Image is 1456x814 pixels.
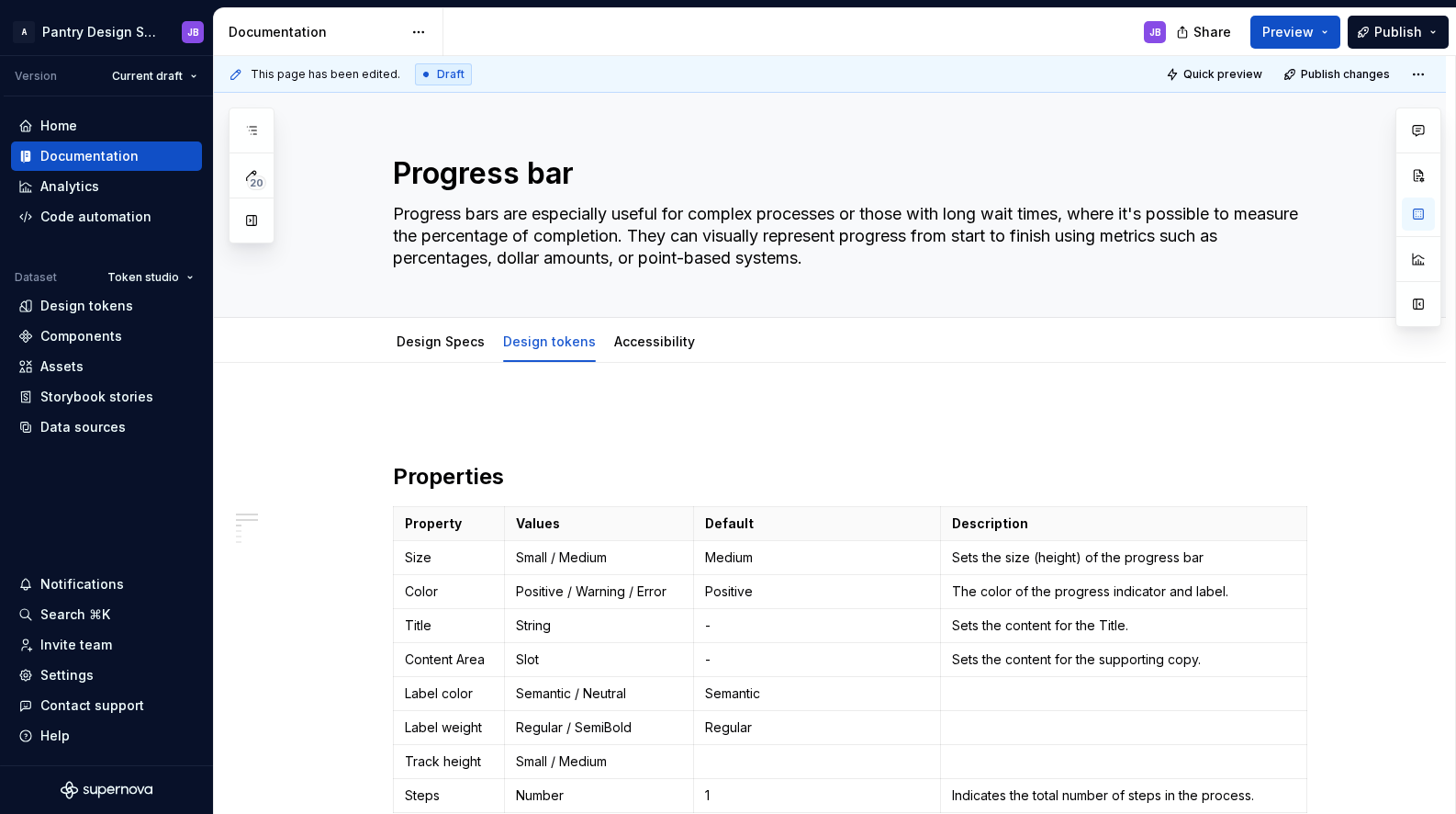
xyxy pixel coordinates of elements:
button: Publish changes [1278,62,1398,87]
div: Contact support [40,696,144,715]
p: Label color [405,684,493,703]
p: Medium [705,548,930,567]
p: Track height [405,752,493,771]
a: Invite team [11,630,202,660]
textarea: Progress bars are especially useful for complex processes or those with long wait times, where it... [389,199,1307,273]
div: A [13,21,35,43]
button: Share [1167,16,1243,49]
p: - [705,616,930,635]
p: Small / Medium [516,548,682,567]
div: Storybook stories [40,388,153,406]
svg: Supernova Logo [61,781,152,799]
div: Assets [40,357,84,376]
p: Regular / SemiBold [516,718,682,737]
a: Settings [11,661,202,690]
p: 1 [705,786,930,805]
a: Design tokens [503,334,596,349]
div: JB [1149,25,1161,40]
a: Assets [11,352,202,381]
p: Number [516,786,682,805]
div: Analytics [40,177,99,196]
div: Notifications [40,575,124,594]
div: Code automation [40,208,151,226]
button: Notifications [11,570,202,599]
button: Current draft [104,63,206,89]
div: Design tokens [40,297,133,315]
p: - [705,650,930,669]
a: Data sources [11,413,202,442]
p: Semantic / Neutral [516,684,682,703]
div: Help [40,727,70,745]
div: Settings [40,666,94,684]
a: Storybook stories [11,382,202,412]
a: Home [11,111,202,141]
span: Current draft [112,69,183,84]
div: Components [40,327,122,345]
a: Code automation [11,202,202,232]
div: Pantry Design System [42,23,160,41]
p: Regular [705,718,930,737]
button: Help [11,721,202,751]
p: The color of the progress indicator and label. [952,582,1295,601]
button: Search ⌘K [11,600,202,629]
span: Publish changes [1301,67,1390,82]
p: Property [405,514,493,533]
p: Slot [516,650,682,669]
p: Sets the content for the supporting copy. [952,650,1295,669]
span: Share [1193,23,1231,41]
h2: Properties [393,462,1311,492]
p: Content Area [405,650,493,669]
div: Home [40,117,77,135]
p: Semantic [705,684,930,703]
a: Design Specs [397,334,485,349]
p: Values [516,514,682,533]
div: Design Specs [389,322,492,360]
button: Contact support [11,691,202,720]
button: Token studio [99,265,202,290]
button: Preview [1250,16,1340,49]
span: 20 [247,175,266,190]
p: Description [952,514,1295,533]
button: APantry Design SystemJB [4,12,209,51]
div: Dataset [15,270,57,285]
div: Documentation [40,147,139,165]
span: Token studio [107,270,179,285]
p: Size [405,548,493,567]
p: Default [705,514,930,533]
div: Accessibility [607,322,702,360]
a: Analytics [11,172,202,201]
p: Positive [705,582,930,601]
p: Steps [405,786,493,805]
p: Title [405,616,493,635]
p: Positive / Warning / Error [516,582,682,601]
div: Design tokens [496,322,603,360]
textarea: Progress bar [389,152,1307,196]
button: Publish [1348,16,1449,49]
div: Invite team [40,636,112,654]
a: Components [11,322,202,351]
a: Design tokens [11,291,202,321]
a: Documentation [11,141,202,171]
div: JB [187,25,199,40]
div: Documentation [229,23,402,41]
p: Label weight [405,718,493,737]
span: Preview [1262,23,1314,41]
p: Small / Medium [516,752,682,771]
p: Sets the size (height) of the progress bar [952,548,1295,567]
span: Quick preview [1183,67,1262,82]
button: Quick preview [1160,62,1271,87]
div: Version [15,69,57,84]
span: Publish [1374,23,1422,41]
p: Color [405,582,493,601]
div: Search ⌘K [40,605,110,624]
p: Sets the content for the Title. [952,616,1295,635]
div: Data sources [40,418,126,436]
p: String [516,616,682,635]
a: Accessibility [614,334,695,349]
p: Indicates the total number of steps in the process. [952,786,1295,805]
span: This page has been edited. [251,67,400,82]
span: Draft [437,67,465,82]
